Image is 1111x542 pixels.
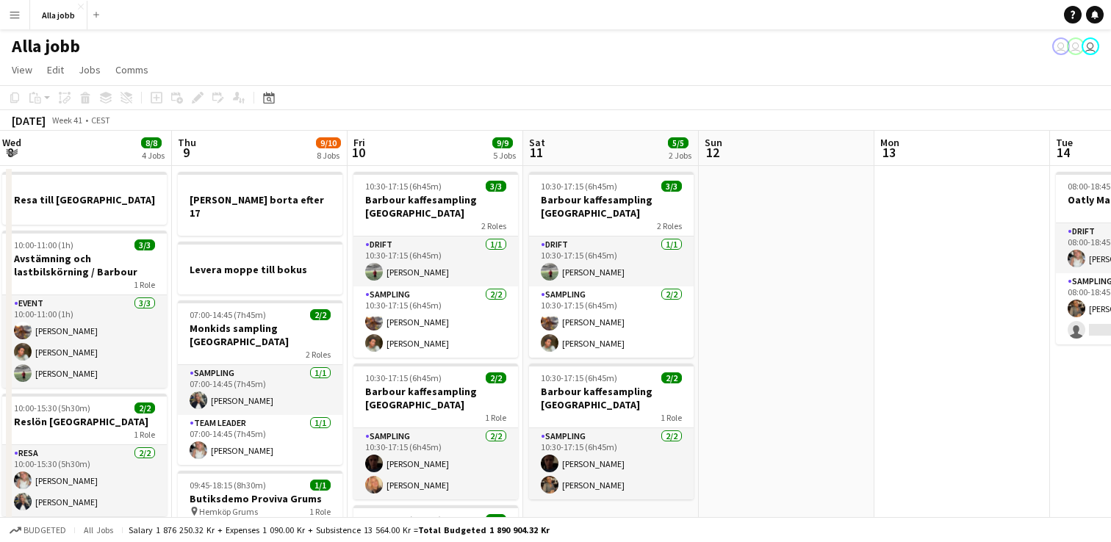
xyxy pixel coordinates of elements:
[527,144,545,161] span: 11
[178,492,342,505] h3: Butiksdemo Proviva Grums
[668,137,688,148] span: 5/5
[48,115,85,126] span: Week 41
[529,136,545,149] span: Sat
[353,286,518,358] app-card-role: Sampling2/210:30-17:15 (6h45m)[PERSON_NAME][PERSON_NAME]
[129,524,550,535] div: Salary 1 876 250.32 kr + Expenses 1 090.00 kr + Subsistence 13 564.00 kr =
[705,136,722,149] span: Sun
[541,372,617,383] span: 10:30-17:15 (6h45m)
[316,137,341,148] span: 9/10
[529,172,694,358] app-job-card: 10:30-17:15 (6h45m)3/3Barbour kaffesampling [GEOGRAPHIC_DATA]2 RolesDrift1/110:30-17:15 (6h45m)[P...
[2,394,167,516] app-job-card: 10:00-15:30 (5h30m)2/2Reslön [GEOGRAPHIC_DATA]1 RoleResa2/210:00-15:30 (5h30m)[PERSON_NAME][PERSO...
[178,172,342,236] app-job-card: [PERSON_NAME] borta efter 17
[529,364,694,499] app-job-card: 10:30-17:15 (6h45m)2/2Barbour kaffesampling [GEOGRAPHIC_DATA]1 RoleSampling2/210:30-17:15 (6h45m)...
[2,415,167,428] h3: Reslön [GEOGRAPHIC_DATA]
[351,144,365,161] span: 10
[529,193,694,220] h3: Barbour kaffesampling [GEOGRAPHIC_DATA]
[365,372,442,383] span: 10:30-17:15 (6h45m)
[529,385,694,411] h3: Barbour kaffesampling [GEOGRAPHIC_DATA]
[529,286,694,358] app-card-role: Sampling2/210:30-17:15 (6h45m)[PERSON_NAME][PERSON_NAME]
[661,372,682,383] span: 2/2
[47,63,64,76] span: Edit
[178,263,342,276] h3: Levera moppe till bokus
[661,181,682,192] span: 3/3
[14,239,73,250] span: 10:00-11:00 (1h)
[1054,144,1073,161] span: 14
[2,136,21,149] span: Wed
[353,136,365,149] span: Fri
[486,372,506,383] span: 2/2
[661,412,682,423] span: 1 Role
[493,150,516,161] div: 5 Jobs
[365,514,442,525] span: 10:30-16:15 (5h45m)
[81,524,116,535] span: All jobs
[657,220,682,231] span: 2 Roles
[353,428,518,499] app-card-role: Sampling2/210:30-17:15 (6h45m)[PERSON_NAME][PERSON_NAME]
[178,415,342,465] app-card-role: Team Leader1/107:00-14:45 (7h45m)[PERSON_NAME]
[353,364,518,499] app-job-card: 10:30-17:15 (6h45m)2/2Barbour kaffesampling [GEOGRAPHIC_DATA]1 RoleSampling2/210:30-17:15 (6h45m)...
[309,506,331,517] span: 1 Role
[178,193,342,220] h3: [PERSON_NAME] borta efter 17
[529,236,694,286] app-card-role: Drift1/110:30-17:15 (6h45m)[PERSON_NAME]
[134,429,155,440] span: 1 Role
[702,144,722,161] span: 12
[190,309,266,320] span: 07:00-14:45 (7h45m)
[91,115,110,126] div: CEST
[492,137,513,148] span: 9/9
[178,242,342,295] app-job-card: Levera moppe till bokus
[178,136,196,149] span: Thu
[418,524,550,535] span: Total Budgeted 1 890 904.32 kr
[7,522,68,538] button: Budgeted
[365,181,442,192] span: 10:30-17:15 (6h45m)
[1056,136,1073,149] span: Tue
[2,445,167,516] app-card-role: Resa2/210:00-15:30 (5h30m)[PERSON_NAME][PERSON_NAME]
[12,35,80,57] h1: Alla jobb
[2,231,167,388] app-job-card: 10:00-11:00 (1h)3/3Avstämning och lastbilskörning / Barbour1 RoleEvent3/310:00-11:00 (1h)[PERSON_...
[134,279,155,290] span: 1 Role
[199,506,258,517] span: Hemköp Grums
[353,193,518,220] h3: Barbour kaffesampling [GEOGRAPHIC_DATA]
[109,60,154,79] a: Comms
[2,295,167,388] app-card-role: Event3/310:00-11:00 (1h)[PERSON_NAME][PERSON_NAME][PERSON_NAME]
[353,236,518,286] app-card-role: Drift1/110:30-17:15 (6h45m)[PERSON_NAME]
[317,150,340,161] div: 8 Jobs
[73,60,107,79] a: Jobs
[6,60,38,79] a: View
[1082,37,1099,55] app-user-avatar: Emil Hasselberg
[880,136,899,149] span: Mon
[529,428,694,499] app-card-role: Sampling2/210:30-17:15 (6h45m)[PERSON_NAME][PERSON_NAME]
[142,150,165,161] div: 4 Jobs
[12,63,32,76] span: View
[1052,37,1070,55] app-user-avatar: Hedda Lagerbielke
[2,252,167,278] h3: Avstämning och lastbilskörning / Barbour
[14,402,90,413] span: 10:00-15:30 (5h30m)
[176,144,196,161] span: 9
[190,480,266,491] span: 09:45-18:15 (8h30m)
[485,412,506,423] span: 1 Role
[353,172,518,358] app-job-card: 10:30-17:15 (6h45m)3/3Barbour kaffesampling [GEOGRAPHIC_DATA]2 RolesDrift1/110:30-17:15 (6h45m)[P...
[141,137,162,148] span: 8/8
[41,60,70,79] a: Edit
[353,385,518,411] h3: Barbour kaffesampling [GEOGRAPHIC_DATA]
[310,480,331,491] span: 1/1
[310,309,331,320] span: 2/2
[481,220,506,231] span: 2 Roles
[878,144,899,161] span: 13
[2,193,167,206] h3: Resa till [GEOGRAPHIC_DATA]
[30,1,87,29] button: Alla jobb
[178,322,342,348] h3: Monkids sampling [GEOGRAPHIC_DATA]
[2,172,167,225] app-job-card: Resa till [GEOGRAPHIC_DATA]
[178,300,342,465] app-job-card: 07:00-14:45 (7h45m)2/2Monkids sampling [GEOGRAPHIC_DATA]2 RolesSampling1/107:00-14:45 (7h45m)[PER...
[79,63,101,76] span: Jobs
[178,365,342,415] app-card-role: Sampling1/107:00-14:45 (7h45m)[PERSON_NAME]
[486,514,506,525] span: 2/2
[541,181,617,192] span: 10:30-17:15 (6h45m)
